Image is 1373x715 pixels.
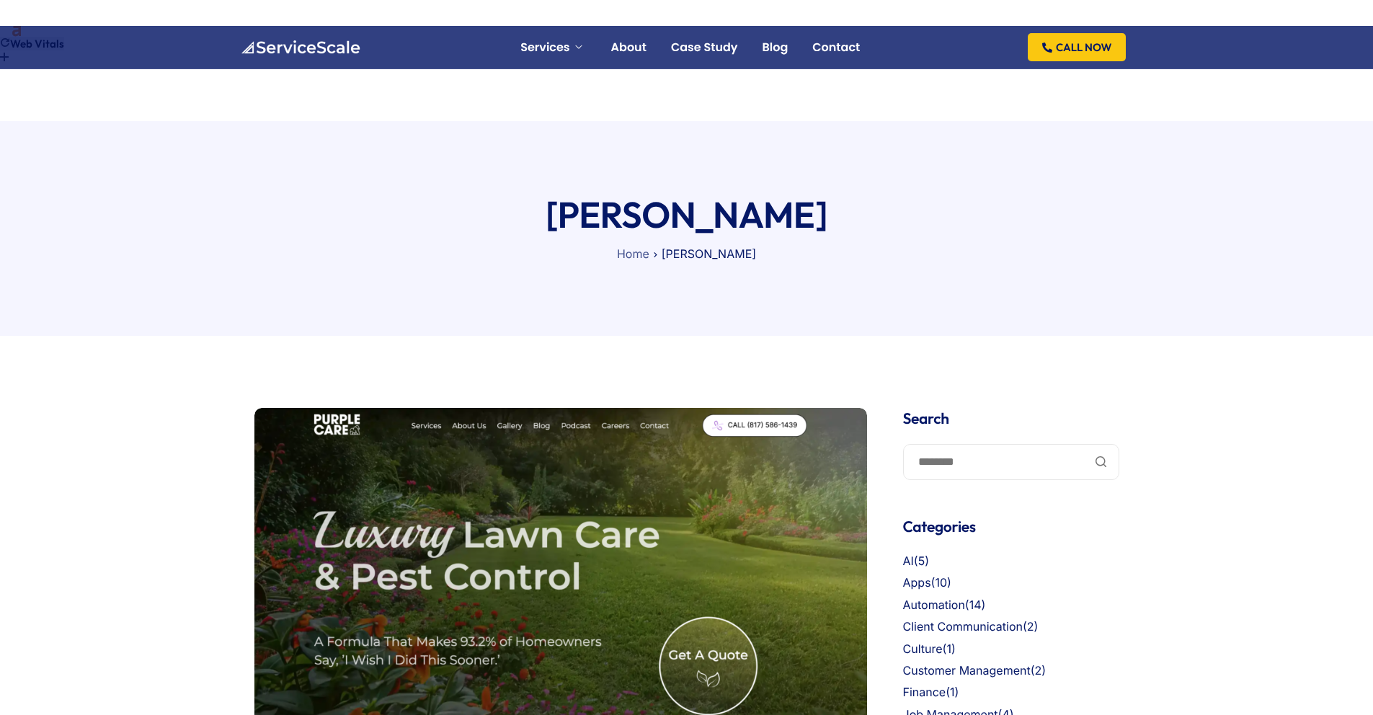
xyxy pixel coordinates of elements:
li: (14) [903,596,1119,615]
a: CALL NOW [1028,33,1126,61]
a: Apps [903,575,931,590]
a: Blog [762,42,788,53]
a: Contact [812,42,860,53]
a: Culture [903,641,943,656]
h4: Categories [903,516,1119,538]
li: (2) [903,618,1119,636]
a: Case Study [671,42,738,53]
h4: Search [903,408,1119,430]
li: (1) [903,640,1119,659]
nav: Breadcrumbs [254,245,1119,264]
a: Customer Management [903,663,1031,678]
li: (10) [903,574,1119,592]
a: ServiceScale logo representing business automation for tradies [240,40,360,53]
a: Client Communication [903,619,1023,634]
a: Automation [903,598,965,612]
span: [PERSON_NAME] [662,247,756,261]
a: About [611,42,646,53]
a: Top 10 Landscaping Websites in 2025 [254,601,867,615]
li: (1) [903,683,1119,702]
li: (5) [903,552,1119,571]
a: AI [903,554,914,568]
h1: [PERSON_NAME] [546,193,827,236]
li: (2) [903,662,1119,680]
a: Services [520,42,586,53]
a: Finance [903,685,946,699]
img: ServiceScale logo representing business automation for tradies [240,40,360,55]
span: CALL NOW [1056,42,1111,53]
a: Home [617,247,649,261]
